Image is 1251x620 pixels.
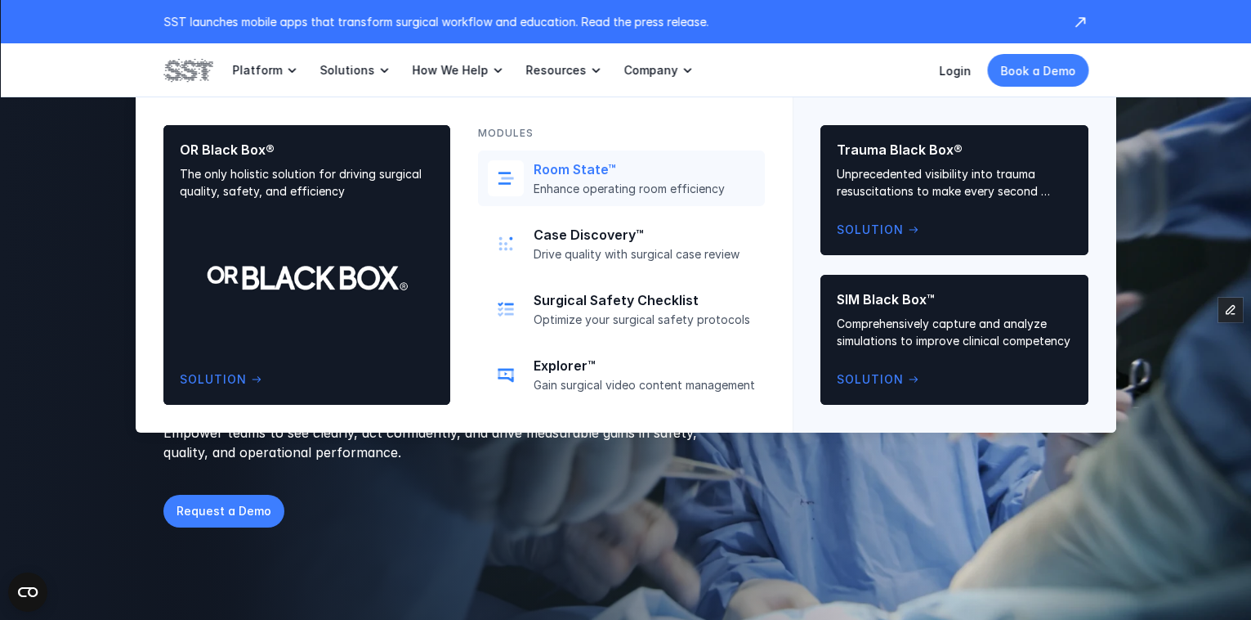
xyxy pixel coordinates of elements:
[180,371,247,389] p: Solution
[494,232,517,255] img: collection of dots icon
[907,223,920,236] span: arrow_right_alt
[176,502,271,519] p: Request a Demo
[412,63,488,78] p: How We Help
[478,347,765,402] a: video iconExplorer™Gain surgical video content management
[837,371,904,389] p: Solution
[494,167,517,190] img: schedule icon
[163,56,212,84] img: SST logo
[163,125,450,405] a: OR Black Box®The only holistic solution for driving surgical quality, safety, and efficiencySolut...
[494,363,517,386] img: video icon
[534,161,755,178] p: Room State™
[250,373,263,386] span: arrow_right_alt
[987,54,1088,87] a: Book a Demo
[837,315,1072,349] p: Comprehensively capture and analyze simulations to improve clinical competency
[8,573,47,612] button: Open CMP widget
[534,312,755,327] p: Optimize your surgical safety protocols
[837,291,1072,308] p: SIM Black Box™
[232,63,282,78] p: Platform
[534,247,755,262] p: Drive quality with surgical case review
[478,151,765,206] a: schedule iconRoom State™Enhance operating room efficiency
[478,281,765,337] a: checklist iconSurgical Safety ChecklistOptimize your surgical safety protocols
[534,378,755,393] p: Gain surgical video content management
[478,125,534,141] p: MODULES
[1000,62,1075,79] p: Book a Demo
[534,357,755,375] p: Explorer™
[623,63,677,78] p: Company
[534,227,755,244] p: Case Discovery™
[163,423,718,462] p: Empower teams to see clearly, act confidently, and drive measurable gains in safety, quality, and...
[534,292,755,309] p: Surgical Safety Checklist
[534,182,755,196] p: Enhance operating room efficiency
[180,142,434,159] p: OR Black Box®
[163,495,284,528] a: Request a Demo
[837,221,904,239] p: Solution
[478,216,765,272] a: collection of dots iconCase Discovery™Drive quality with surgical case review
[180,165,434,200] p: The only holistic solution for driving surgical quality, safety, and efficiency
[163,13,1056,30] p: SST launches mobile apps that transform surgical workflow and education. Read the press release.
[1218,298,1243,322] button: Edit Framer Content
[820,125,1088,255] a: Trauma Black Box®Unprecedented visibility into trauma resuscitations to make every second countSo...
[837,165,1072,200] p: Unprecedented visibility into trauma resuscitations to make every second count
[820,275,1088,405] a: SIM Black Box™Comprehensively capture and analyze simulations to improve clinical competencySolut...
[837,142,1072,159] p: Trauma Black Box®
[319,63,374,78] p: Solutions
[939,64,971,78] a: Login
[525,63,586,78] p: Resources
[494,298,517,321] img: checklist icon
[907,373,920,386] span: arrow_right_alt
[232,43,300,97] a: Platform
